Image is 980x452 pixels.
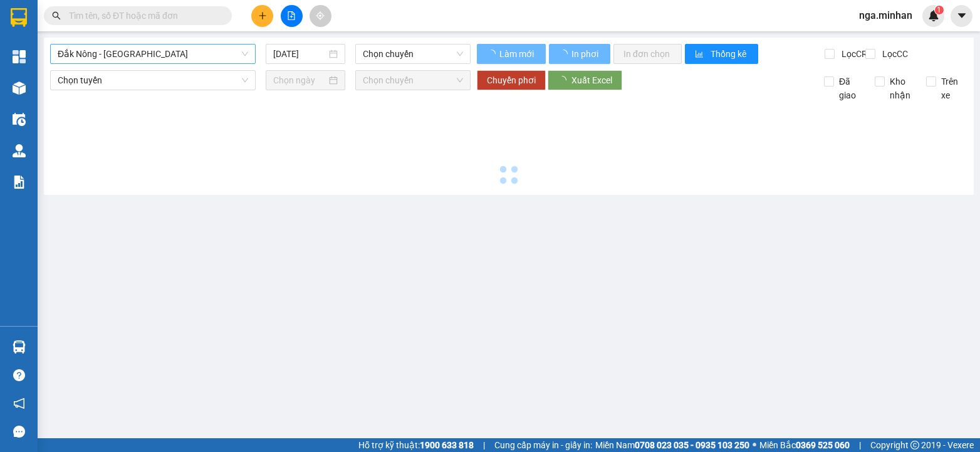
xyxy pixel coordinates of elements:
span: ⚪️ [753,443,756,448]
button: In đơn chọn [613,44,682,64]
sup: 1 [935,6,944,14]
span: file-add [287,11,296,20]
span: Chọn chuyến [363,45,463,63]
span: Đã giao [834,75,865,102]
span: bar-chart [695,50,706,60]
img: logo-vxr [11,8,27,27]
span: Kho nhận [885,75,916,102]
span: plus [258,11,267,20]
span: Hỗ trợ kỹ thuật: [358,438,474,452]
span: Miền Nam [595,438,749,452]
button: Xuất Excel [548,70,622,90]
button: aim [310,5,331,27]
button: Làm mới [477,44,546,64]
span: copyright [910,441,919,449]
button: Chuyển phơi [477,70,546,90]
button: plus [251,5,273,27]
img: warehouse-icon [13,144,26,157]
span: Trên xe [936,75,967,102]
input: Tìm tên, số ĐT hoặc mã đơn [69,9,217,23]
span: Làm mới [499,47,536,61]
span: | [859,438,861,452]
span: caret-down [956,10,967,21]
span: Lọc CC [877,47,910,61]
strong: 0708 023 035 - 0935 103 250 [635,440,749,450]
span: Miền Bắc [759,438,850,452]
img: warehouse-icon [13,340,26,354]
span: notification [13,397,25,409]
span: question-circle [13,369,25,381]
span: In phơi [571,47,600,61]
span: | [483,438,485,452]
img: solution-icon [13,176,26,189]
img: warehouse-icon [13,113,26,126]
strong: 1900 633 818 [420,440,474,450]
span: 1 [937,6,941,14]
span: loading [559,50,570,58]
span: message [13,426,25,438]
button: file-add [281,5,303,27]
span: Cung cấp máy in - giấy in: [494,438,592,452]
img: icon-new-feature [928,10,939,21]
span: Lọc CR [837,47,869,61]
img: warehouse-icon [13,81,26,95]
span: Đắk Nông - Sài Gòn [58,45,248,63]
input: Chọn ngày [273,73,326,87]
span: Thống kê [711,47,748,61]
input: 14/08/2025 [273,47,326,61]
span: Chọn chuyến [363,71,463,90]
button: In phơi [549,44,610,64]
strong: 0369 525 060 [796,440,850,450]
button: bar-chartThống kê [685,44,758,64]
span: aim [316,11,325,20]
button: caret-down [951,5,972,27]
img: dashboard-icon [13,50,26,63]
span: loading [487,50,498,58]
span: search [52,11,61,20]
span: nga.minhan [849,8,922,23]
span: Chọn tuyến [58,71,248,90]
